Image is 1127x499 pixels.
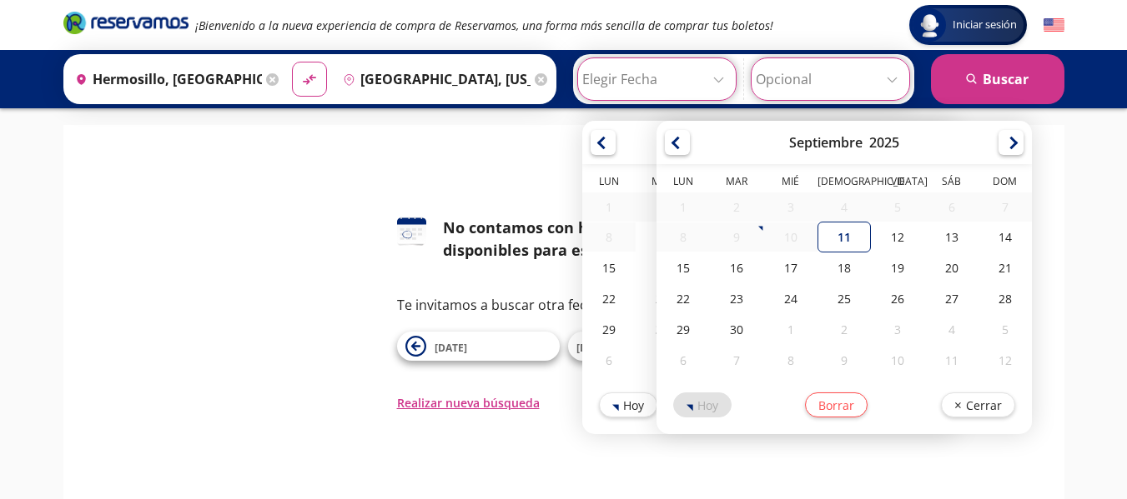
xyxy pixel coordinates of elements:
div: 04-Oct-25 [925,314,979,345]
button: Hoy [673,392,732,417]
button: Borrar [805,392,868,417]
div: 02-Oct-25 [818,314,871,345]
div: 22-Sep-25 [582,283,636,314]
div: 09-Oct-25 [818,345,871,376]
div: 07-Oct-25 [636,345,689,376]
div: 09-Sep-25 [636,222,689,252]
div: 02-Sep-25 [710,192,763,222]
div: 01-Oct-25 [764,314,818,345]
th: Miércoles [764,174,818,192]
div: 13-Sep-25 [925,222,979,252]
div: 11-Oct-25 [925,345,979,376]
div: 25-Sep-25 [818,283,871,314]
div: 06-Oct-25 [582,345,636,376]
div: 10-Sep-25 [764,222,818,252]
div: 24-Sep-25 [764,283,818,314]
div: No contamos con horarios disponibles para esta fecha [443,217,731,262]
th: Martes [636,174,689,192]
input: Buscar Destino [336,58,531,100]
div: 14-Sep-25 [979,222,1032,252]
th: Viernes [871,174,924,192]
div: 15-Sep-25 [657,252,710,283]
div: 09-Sep-25 [710,222,763,252]
div: 05-Sep-25 [871,192,924,222]
div: 18-Sep-25 [818,252,871,283]
div: 28-Sep-25 [979,283,1032,314]
button: Hoy [599,392,657,417]
div: 30-Sep-25 [710,314,763,345]
div: 07-Sep-25 [979,192,1032,222]
i: Brand Logo [63,10,189,35]
div: 27-Sep-25 [925,283,979,314]
div: 11-Sep-25 [818,222,871,252]
div: 21-Sep-25 [979,252,1032,283]
div: 07-Oct-25 [710,345,763,376]
div: 15-Sep-25 [582,252,636,283]
div: 01-Sep-25 [582,192,636,222]
div: Septiembre [789,133,863,152]
div: 23-Sep-25 [710,283,763,314]
div: 2025 [869,133,899,152]
th: Lunes [657,174,710,192]
th: Lunes [582,174,636,192]
div: 05-Oct-25 [979,314,1032,345]
th: Sábado [925,174,979,192]
p: Te invitamos a buscar otra fecha o ruta [397,295,731,315]
div: 30-Sep-25 [636,314,689,345]
div: 16-Sep-25 [710,252,763,283]
div: 12-Oct-25 [979,345,1032,376]
a: Brand Logo [63,10,189,40]
em: ¡Bienvenido a la nueva experiencia de compra de Reservamos, una forma más sencilla de comprar tus... [195,17,773,33]
button: Buscar [931,54,1064,104]
input: Buscar Origen [68,58,263,100]
span: Iniciar sesión [946,17,1024,33]
div: 06-Oct-25 [657,345,710,376]
th: Jueves [818,174,871,192]
div: 04-Sep-25 [818,192,871,222]
div: 08-Sep-25 [657,222,710,252]
button: English [1044,15,1064,36]
div: 10-Oct-25 [871,345,924,376]
div: 08-Oct-25 [764,345,818,376]
div: 01-Sep-25 [657,192,710,222]
div: 20-Sep-25 [925,252,979,283]
div: 29-Sep-25 [657,314,710,345]
div: 16-Sep-25 [636,252,689,283]
div: 26-Sep-25 [871,283,924,314]
button: Realizar nueva búsqueda [397,394,540,412]
span: [DATE] [576,341,609,355]
div: 03-Sep-25 [764,192,818,222]
button: Cerrar [941,392,1015,417]
div: 23-Sep-25 [636,283,689,314]
button: [DATE] [397,332,560,361]
th: Martes [710,174,763,192]
div: 06-Sep-25 [925,192,979,222]
input: Opcional [756,58,905,100]
div: 17-Sep-25 [764,252,818,283]
span: [DATE] [435,341,467,355]
button: [DATE] [568,332,731,361]
th: Domingo [979,174,1032,192]
div: 19-Sep-25 [871,252,924,283]
div: 29-Sep-25 [582,314,636,345]
div: 03-Oct-25 [871,314,924,345]
div: 22-Sep-25 [657,283,710,314]
div: 08-Sep-25 [582,222,636,252]
input: Elegir Fecha [582,58,732,100]
div: 02-Sep-25 [636,192,689,222]
div: 12-Sep-25 [871,222,924,252]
